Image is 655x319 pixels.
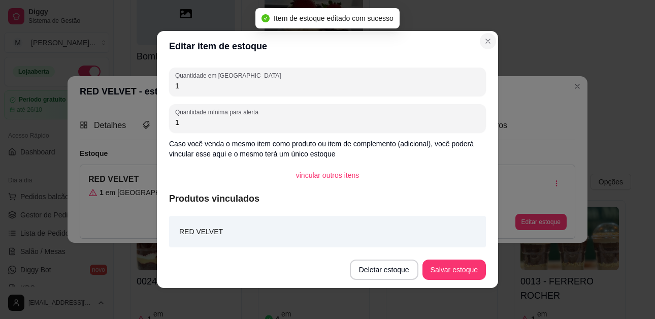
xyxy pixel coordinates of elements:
[261,14,270,22] span: check-circle
[350,260,418,280] button: Deletar estoque
[169,139,486,159] p: Caso você venda o mesmo item como produto ou item de complemento (adicional), você poderá vincula...
[157,31,498,61] header: Editar item de estoque
[175,117,480,127] input: Quantidade mínima para alerta
[480,33,496,49] button: Close
[175,71,284,80] label: Quantidade em [GEOGRAPHIC_DATA]
[179,226,223,237] article: RED VELVET
[274,14,394,22] span: Item de estoque editado com sucesso
[288,165,368,185] button: vincular outros itens
[169,192,486,206] article: Produtos vinculados
[422,260,486,280] button: Salvar estoque
[175,108,262,116] label: Quantidade mínima para alerta
[175,81,480,91] input: Quantidade em estoque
